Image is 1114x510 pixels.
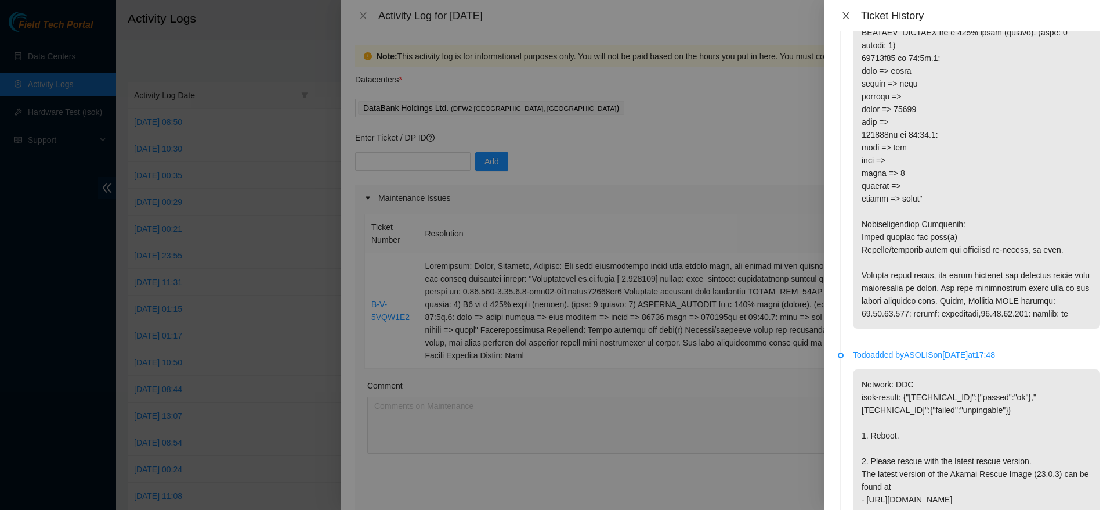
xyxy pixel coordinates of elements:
[861,9,1100,22] div: Ticket History
[841,11,851,20] span: close
[838,10,854,21] button: Close
[853,349,1100,361] p: Todo added by ASOLIS on [DATE] at 17:48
